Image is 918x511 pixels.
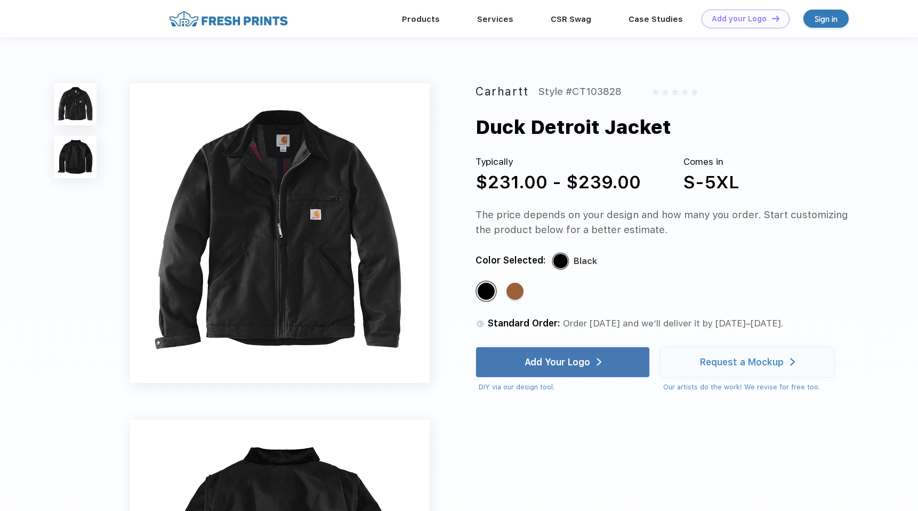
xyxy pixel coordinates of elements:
[683,169,739,195] div: S-5XL
[691,89,698,95] img: gray_star.svg
[525,357,590,368] div: Add Your Logo
[130,83,430,383] img: func=resize&h=640
[653,89,659,95] img: gray_star.svg
[477,14,513,24] a: Services
[476,155,641,169] div: Typically
[682,89,688,95] img: gray_star.svg
[54,136,96,178] img: func=resize&h=100
[683,155,739,169] div: Comes in
[476,319,485,329] img: standard order
[538,83,622,100] div: Style #CT103828
[672,89,678,95] img: gray_star.svg
[488,318,560,329] span: Standard Order:
[815,13,838,25] div: Sign in
[700,357,784,368] div: Request a Mockup
[476,253,546,268] div: Color Selected:
[479,382,650,393] div: DIY via our design tool.
[772,15,779,21] img: DT
[803,10,849,28] a: Sign in
[662,89,669,95] img: gray_star.svg
[476,169,641,195] div: $231.00 - $239.00
[476,207,852,238] div: The price depends on your design and how many you order. Start customizing the product below for ...
[402,14,440,24] a: Products
[712,14,767,23] div: Add your Logo
[790,358,795,366] img: white arrow
[574,253,597,268] div: Black
[563,318,784,329] span: Order [DATE] and we’ll deliver it by [DATE]–[DATE].
[54,83,96,125] img: func=resize&h=100
[506,283,524,300] div: Carhartt Brown
[597,358,601,366] img: white arrow
[166,10,291,28] img: fo%20logo%202.webp
[478,283,495,300] div: Black
[476,113,671,142] div: Duck Detroit Jacket
[551,14,591,24] a: CSR Swag
[476,83,528,100] div: Carhartt
[663,382,834,393] div: Our artists do the work! We revise for free too.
